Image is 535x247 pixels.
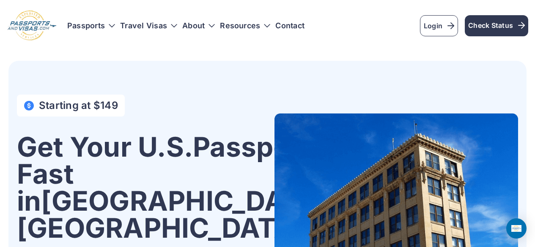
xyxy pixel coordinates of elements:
[17,133,337,242] h1: Get Your U.S. Passport Fast in [GEOGRAPHIC_DATA], [GEOGRAPHIC_DATA]
[420,15,458,36] a: Login
[468,20,525,30] span: Check Status
[506,218,527,239] div: Open Intercom Messenger
[39,100,118,111] h4: Starting at $149
[67,22,115,30] h3: Passports
[275,22,305,30] a: Contact
[182,22,205,30] a: About
[465,15,528,36] a: Check Status
[220,22,270,30] h3: Resources
[7,10,57,41] img: Logo
[424,21,454,31] span: Login
[120,22,177,30] h3: Travel Visas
